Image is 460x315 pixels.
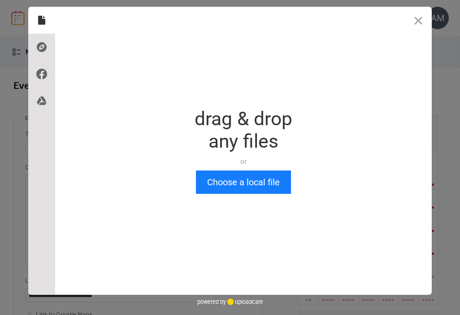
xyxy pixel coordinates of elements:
div: or [195,157,292,166]
div: drag & drop any files [195,108,292,153]
button: Close [405,7,432,34]
div: Local Files [28,7,55,34]
button: Choose a local file [196,171,291,194]
div: Facebook [28,61,55,87]
div: Google Drive [28,87,55,114]
div: Direct Link [28,34,55,61]
a: uploadcare [226,298,263,305]
div: powered by [197,295,263,308]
